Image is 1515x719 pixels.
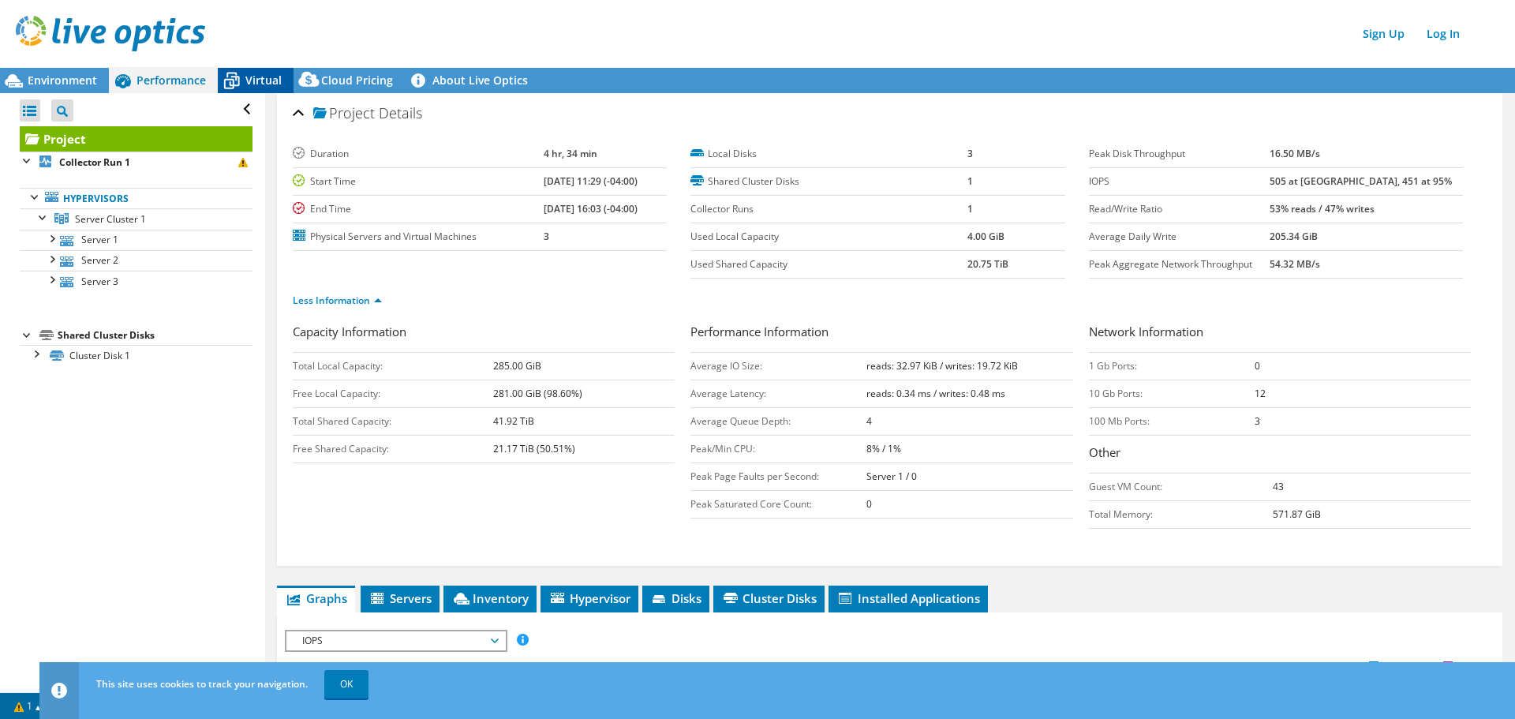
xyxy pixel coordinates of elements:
[866,387,1005,400] b: reads: 0.34 ms / writes: 0.48 ms
[1089,501,1273,529] td: Total Memory:
[1270,174,1452,188] b: 505 at [GEOGRAPHIC_DATA], 451 at 95%
[313,106,375,122] span: Project
[293,353,493,380] td: Total Local Capacity:
[690,323,1072,344] h3: Performance Information
[967,174,973,188] b: 1
[1089,444,1471,465] h3: Other
[28,73,97,88] span: Environment
[405,68,540,93] a: About Live Optics
[1255,387,1266,400] b: 12
[451,590,529,606] span: Inventory
[20,271,252,291] a: Server 3
[690,436,866,463] td: Peak/Min CPU:
[1089,408,1255,436] td: 100 Mb Ports:
[1270,230,1318,243] b: 205.34 GiB
[690,408,866,436] td: Average Queue Depth:
[866,414,872,428] b: 4
[1089,323,1471,344] h3: Network Information
[1255,414,1260,428] b: 3
[293,294,382,307] a: Less Information
[1089,353,1255,380] td: 1 Gb Ports:
[1089,146,1270,162] label: Peak Disk Throughput
[967,147,973,160] b: 3
[1270,147,1320,160] b: 16.50 MB/s
[245,73,282,88] span: Virtual
[1089,201,1270,217] label: Read/Write Ratio
[866,497,872,511] b: 0
[293,408,493,436] td: Total Shared Capacity:
[690,353,866,380] td: Average IO Size:
[1395,661,1438,672] text: Read IOPS
[293,146,544,162] label: Duration
[294,631,497,650] span: IOPS
[690,174,967,189] label: Shared Cluster Disks
[293,229,544,245] label: Physical Servers and Virtual Machines
[20,250,252,271] a: Server 2
[690,380,866,408] td: Average Latency:
[690,229,967,245] label: Used Local Capacity
[293,380,493,408] td: Free Local Capacity:
[967,257,1008,271] b: 20.75 TiB
[690,491,866,519] td: Peak Saturated Core Count:
[866,442,901,455] b: 8% / 1%
[493,442,575,455] b: 21.17 TiB (50.51%)
[58,326,252,345] div: Shared Cluster Disks
[285,590,347,606] span: Graphs
[293,174,544,189] label: Start Time
[690,257,967,272] label: Used Shared Capacity
[1319,661,1363,672] text: Write IOPS
[493,387,582,400] b: 281.00 GiB (98.60%)
[1089,474,1273,501] td: Guest VM Count:
[3,696,52,716] a: 1
[721,590,817,606] span: Cluster Disks
[1270,257,1320,271] b: 54.32 MB/s
[836,590,980,606] span: Installed Applications
[293,201,544,217] label: End Time
[967,202,973,215] b: 1
[16,16,205,51] img: live_optics_svg.svg
[690,463,866,491] td: Peak Page Faults per Second:
[96,677,308,691] span: This site uses cookies to track your navigation.
[293,436,493,463] td: Free Shared Capacity:
[544,174,638,188] b: [DATE] 11:29 (-04:00)
[1089,380,1255,408] td: 10 Gb Ports:
[866,359,1018,373] b: reads: 32.97 KiB / writes: 19.72 KiB
[548,590,630,606] span: Hypervisor
[20,345,252,365] a: Cluster Disk 1
[544,230,549,243] b: 3
[690,201,967,217] label: Collector Runs
[1273,507,1321,521] b: 571.87 GiB
[493,414,534,428] b: 41.92 TiB
[1419,22,1468,45] a: Log In
[544,147,597,160] b: 4 hr, 34 min
[1273,480,1284,493] b: 43
[866,470,917,483] b: Server 1 / 0
[1089,257,1270,272] label: Peak Aggregate Network Throughput
[293,323,675,344] h3: Capacity Information
[20,208,252,229] a: Server Cluster 1
[20,188,252,208] a: Hypervisors
[379,103,422,122] span: Details
[59,155,130,169] b: Collector Run 1
[967,230,1004,243] b: 4.00 GiB
[20,152,252,172] a: Collector Run 1
[20,230,252,250] a: Server 1
[650,590,701,606] span: Disks
[20,126,252,152] a: Project
[1255,359,1260,373] b: 0
[324,670,368,698] a: OK
[690,146,967,162] label: Local Disks
[1089,229,1270,245] label: Average Daily Write
[137,73,206,88] span: Performance
[321,73,393,88] span: Cloud Pricing
[1355,22,1412,45] a: Sign Up
[75,212,146,226] span: Server Cluster 1
[1270,202,1375,215] b: 53% reads / 47% writes
[1089,174,1270,189] label: IOPS
[544,202,638,215] b: [DATE] 16:03 (-04:00)
[493,359,541,373] b: 285.00 GiB
[368,590,432,606] span: Servers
